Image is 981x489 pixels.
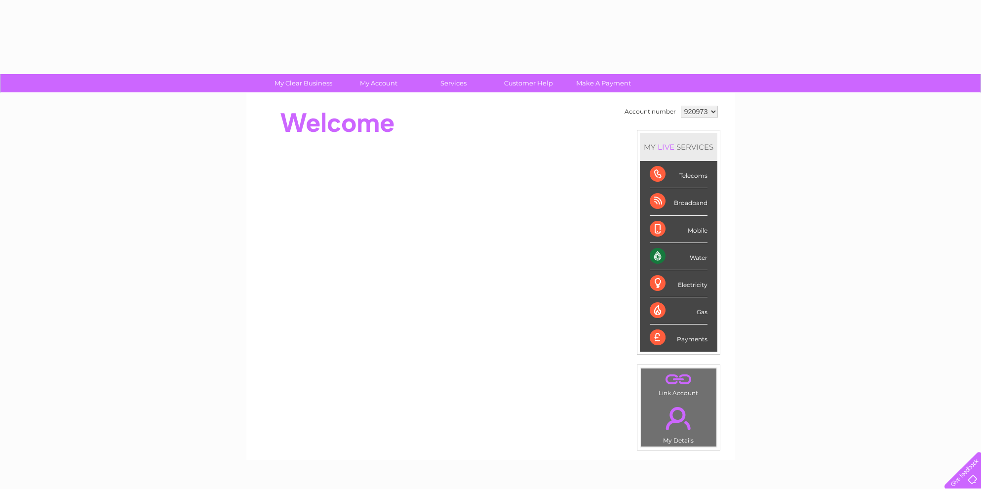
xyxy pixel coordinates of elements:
div: Electricity [650,270,707,297]
a: My Account [338,74,419,92]
a: Customer Help [488,74,569,92]
a: My Clear Business [263,74,344,92]
div: Telecoms [650,161,707,188]
a: . [643,401,714,436]
div: Broadband [650,188,707,215]
td: Link Account [640,368,717,399]
a: . [643,371,714,388]
div: Water [650,243,707,270]
a: Make A Payment [563,74,644,92]
div: Gas [650,297,707,325]
a: Services [413,74,494,92]
div: MY SERVICES [640,133,717,161]
td: Account number [622,103,678,120]
td: My Details [640,399,717,447]
div: Mobile [650,216,707,243]
div: LIVE [656,142,676,152]
div: Payments [650,325,707,351]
